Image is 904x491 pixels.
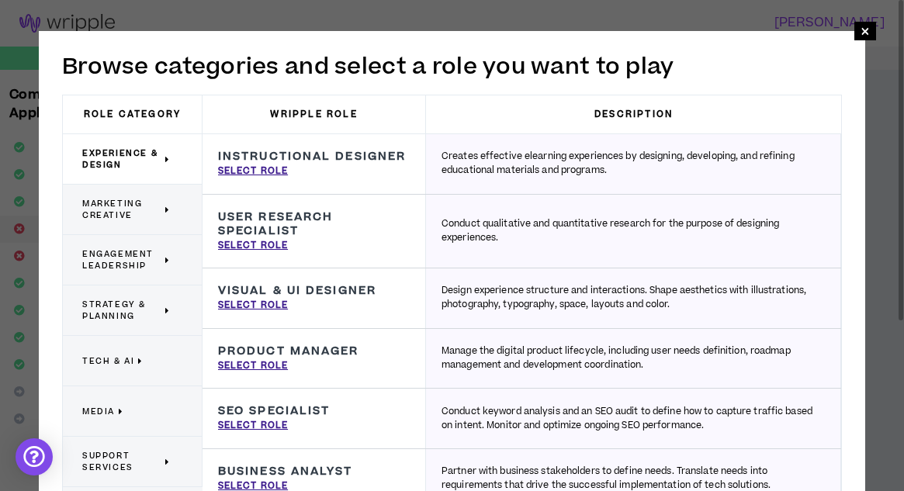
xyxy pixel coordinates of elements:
span: Strategy & Planning [82,299,161,322]
span: Support Services [82,450,161,473]
span: × [861,22,870,40]
span: Tech & AI [82,355,134,367]
h3: User Research Specialist [218,210,410,238]
p: Select Role [218,299,288,313]
h3: Description [426,95,841,133]
p: Conduct keyword analysis and an SEO audit to define how to capture traffic based on intent. Monit... [442,405,825,433]
h3: SEO Specialist [218,404,330,418]
h3: Business Analyst [218,465,353,479]
p: Select Role [218,359,288,373]
span: Media [82,406,115,417]
p: Select Role [218,164,288,178]
p: Conduct qualitative and quantitative research for the purpose of designing experiences. [442,217,825,245]
span: Marketing Creative [82,198,161,221]
p: Select Role [218,419,288,433]
span: Engagement Leadership [82,248,161,271]
p: Design experience structure and interactions. Shape aesthetics with illustrations, photography, t... [442,284,825,312]
h3: Instructional Designer [218,150,406,164]
h3: Visual & UI Designer [218,284,376,298]
p: Manage the digital product lifecycle, including user needs definition, roadmap management and dev... [442,344,825,372]
p: Select Role [218,239,288,253]
p: Creates effective elearning experiences by designing, developing, and refining educational materi... [442,150,825,178]
h2: Browse categories and select a role you want to play [62,50,842,83]
h3: Product Manager [218,344,359,358]
h3: Role Category [63,95,203,133]
div: Open Intercom Messenger [16,438,53,475]
h3: Wripple Role [203,95,426,133]
span: Experience & Design [82,147,161,171]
